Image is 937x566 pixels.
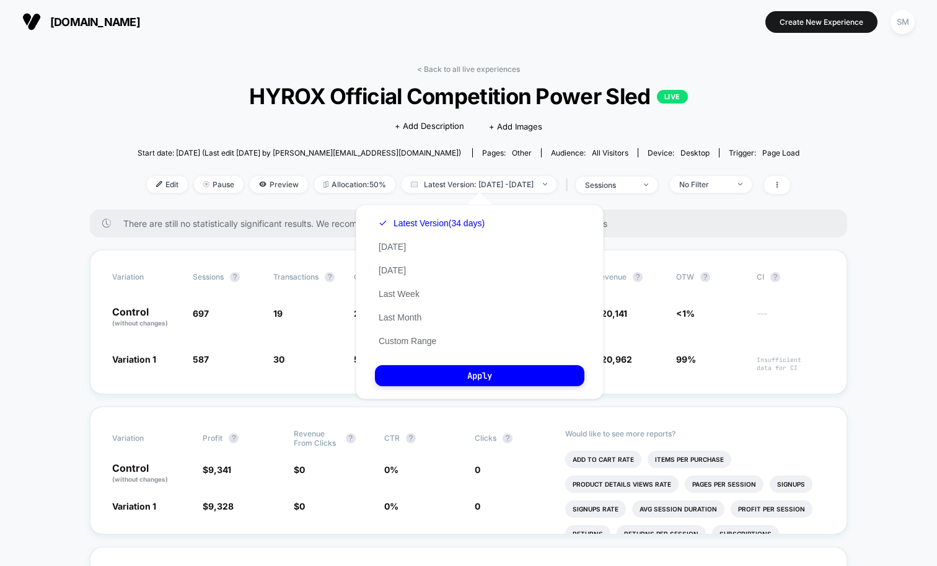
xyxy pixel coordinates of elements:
[384,501,398,511] span: 0 %
[638,148,719,157] span: Device:
[585,180,635,190] div: sessions
[19,12,144,32] button: [DOMAIN_NAME]
[475,464,480,475] span: 0
[314,176,395,193] span: Allocation: 50%
[648,451,731,468] li: Items Per Purchase
[738,183,742,185] img: end
[729,148,799,157] div: Trigger:
[112,463,190,484] p: Control
[194,176,244,193] span: Pause
[592,148,628,157] span: All Visitors
[757,272,825,282] span: CI
[402,176,556,193] span: Latest Version: [DATE] - [DATE]
[203,181,209,187] img: end
[676,354,696,365] span: 99%
[193,354,209,365] span: 587
[765,11,878,33] button: Create New Experience
[565,451,641,468] li: Add To Cart Rate
[147,176,188,193] span: Edit
[375,288,423,299] button: Last Week
[112,272,180,282] span: Variation
[563,176,576,194] span: |
[375,365,584,386] button: Apply
[112,429,180,448] span: Variation
[299,501,305,511] span: 0
[375,312,425,323] button: Last Month
[406,433,416,443] button: ?
[112,319,168,327] span: (without changes)
[617,525,706,542] li: Returns Per Session
[375,335,440,347] button: Custom Range
[375,218,488,229] button: Latest Version(34 days)
[273,308,283,319] span: 19
[273,272,319,281] span: Transactions
[489,122,542,131] span: + Add Images
[112,354,156,365] span: Variation 1
[762,148,799,157] span: Page Load
[685,475,763,493] li: Pages Per Session
[676,272,744,282] span: OTW
[712,525,779,542] li: Subscriptions
[644,184,648,186] img: end
[700,272,710,282] button: ?
[565,500,626,518] li: Signups Rate
[503,433,512,443] button: ?
[250,176,308,193] span: Preview
[887,9,918,35] button: SM
[171,83,767,109] span: HYROX Official Competition Power Sled
[294,464,305,475] span: $
[679,180,729,189] div: No Filter
[208,464,231,475] span: 9,341
[203,464,231,475] span: $
[230,272,240,282] button: ?
[50,15,140,29] span: [DOMAIN_NAME]
[22,12,41,31] img: Visually logo
[294,501,305,511] span: $
[375,241,410,252] button: [DATE]
[565,525,610,542] li: Returns
[551,148,628,157] div: Audience:
[323,181,328,188] img: rebalance
[565,475,679,493] li: Product Details Views Rate
[482,148,532,157] div: Pages:
[543,183,547,185] img: end
[273,354,284,365] span: 30
[757,356,825,372] span: Insufficient data for CI
[294,429,340,448] span: Revenue From Clicks
[475,501,480,511] span: 0
[633,272,643,282] button: ?
[193,272,224,281] span: Sessions
[375,265,410,276] button: [DATE]
[208,501,234,511] span: 9,328
[770,272,780,282] button: ?
[512,148,532,157] span: other
[112,501,156,511] span: Variation 1
[384,464,398,475] span: 0 %
[156,181,162,187] img: edit
[229,433,239,443] button: ?
[123,218,822,229] span: There are still no statistically significant results. We recommend waiting a few more days . Time...
[112,307,180,328] p: Control
[475,433,496,443] span: Clicks
[565,429,825,438] p: Would like to see more reports?
[770,475,812,493] li: Signups
[395,120,464,133] span: + Add Description
[676,308,695,319] span: <1%
[757,310,825,328] span: ---
[203,501,234,511] span: $
[384,433,400,443] span: CTR
[346,433,356,443] button: ?
[203,433,222,443] span: Profit
[657,90,688,104] p: LIVE
[891,10,915,34] div: SM
[417,64,520,74] a: < Back to all live experiences
[325,272,335,282] button: ?
[680,148,710,157] span: desktop
[411,181,418,187] img: calendar
[193,308,209,319] span: 697
[299,464,305,475] span: 0
[632,500,724,518] li: Avg Session Duration
[601,354,632,365] span: 20,962
[112,475,168,483] span: (without changes)
[731,500,812,518] li: Profit Per Session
